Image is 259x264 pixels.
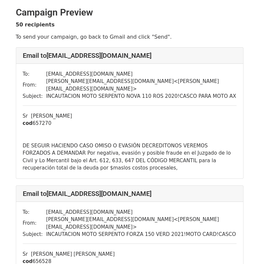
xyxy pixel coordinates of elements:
div: Sr [PERSON_NAME] [23,112,237,172]
h2: Campaign Preview [16,7,243,18]
td: INCAUTACION MOTO SERPENTO NOVA 110 ROS 2020!CASCO PARA MOTO AX [46,93,237,100]
td: Subject: [23,93,46,100]
span: mas [113,165,124,171]
td: Subject: [23,231,46,238]
p: To send your campaign, go back to Gmail and click "Send". [16,33,243,40]
span: CREDITO [149,143,171,149]
td: [PERSON_NAME][EMAIL_ADDRESS][DOMAIN_NAME] < [PERSON_NAME][EMAIL_ADDRESS][DOMAIN_NAME] > [46,78,237,93]
td: [EMAIL_ADDRESS][DOMAIN_NAME] [46,208,237,216]
td: [EMAIL_ADDRESS][DOMAIN_NAME] [46,70,237,78]
h4: Email to [EMAIL_ADDRESS][DOMAIN_NAME] [23,190,237,198]
td: To: [23,208,46,216]
td: [PERSON_NAME][EMAIL_ADDRESS][DOMAIN_NAME] < [PERSON_NAME][EMAIL_ADDRESS][DOMAIN_NAME] > [46,216,237,231]
div: 657270 [23,120,237,127]
b: cod [23,120,33,126]
strong: 50 recipients [16,21,55,28]
td: From: [23,216,46,231]
td: From: [23,78,46,93]
h4: Email to [EMAIL_ADDRESS][DOMAIN_NAME] [23,52,237,59]
div: DE SEGUIR HACIENDO CASO OMISO O EVASIÓN DE NOS VEREMOS FORZADOS A DEMANDAR Por negativa, evasión ... [23,142,237,172]
td: INCAUTACION MOTO SERPENTO FORZA 150 VERD 2021!MOTO CARD!CASCO [46,231,237,238]
td: To: [23,70,46,78]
